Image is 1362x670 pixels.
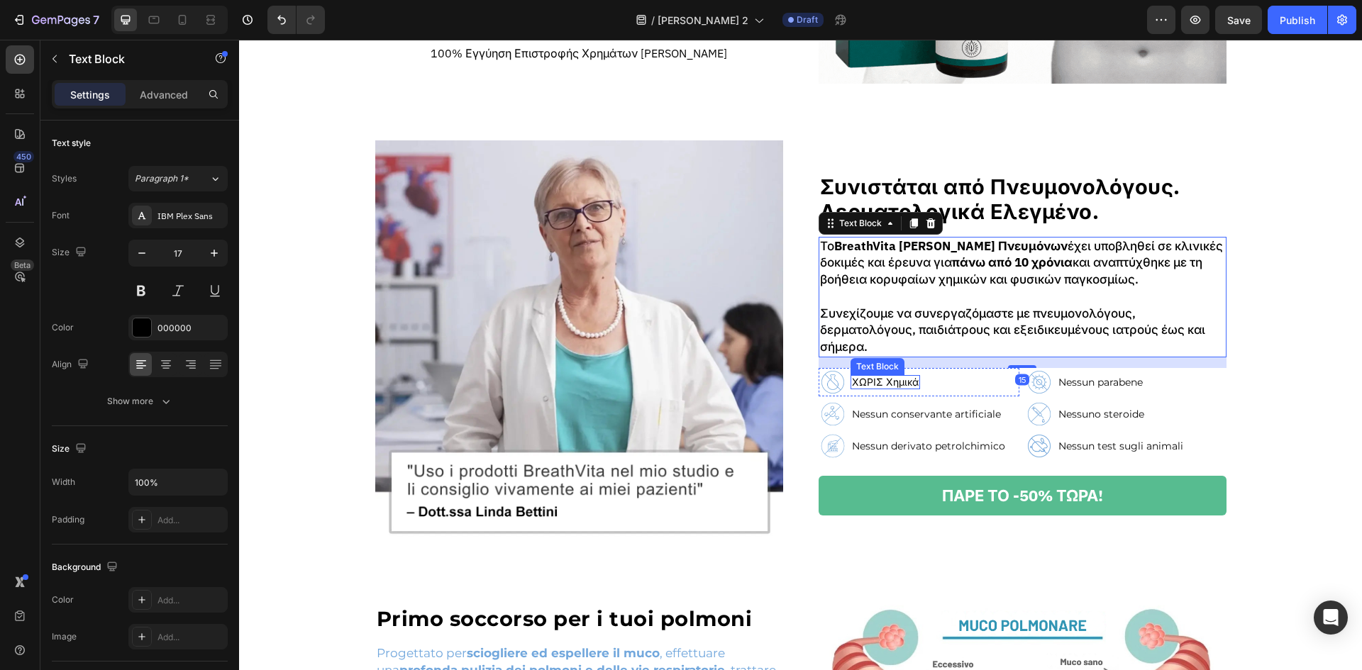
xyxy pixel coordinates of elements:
[1215,6,1262,34] button: Save
[597,177,646,190] div: Text Block
[613,401,766,413] p: Nessun derivato petrolchimico
[157,210,224,223] div: IBM Plex Sans
[11,259,34,271] div: Beta
[580,133,987,186] h2: Rich Text Editor. Editing area: main
[581,266,986,316] p: Συνεχίζουμε να συνεργαζόμαστε με πνευμονολόγους, δερματολόγους, παιδιάτρους και εξειδικευμένους ι...
[651,13,655,28] span: /
[107,394,173,408] div: Show more
[581,135,986,184] p: Συνιστάται από Πνευμονολόγους. Δερματολογικά Ελεγμένο.
[138,605,543,656] p: Progettato per , effettuare una , trattare e prevenire le malattie respiratorie.
[239,40,1362,670] iframe: Design area
[1268,6,1327,34] button: Publish
[580,328,608,357] img: gempages_558182816613926131-44ab5056-ed34-43cd-ac50-dee6dce168f1.webp
[786,360,814,389] img: gempages_578032762192134844-5ed41c3c-37f5-4dda-8c9d-59e6a26d249a.webp
[136,566,544,593] h2: Primo soccorso per i tuoi polmoni
[52,558,121,577] div: Background
[580,436,987,476] a: ΠΑΡΕ ΤΟ -50% ΤΩΡΑ!
[819,369,905,381] p: Nessuno steroide
[52,355,92,374] div: Align
[52,321,74,334] div: Color
[70,87,110,102] p: Settings
[129,469,227,495] input: Auto
[157,631,224,644] div: Add...
[157,594,224,607] div: Add...
[135,172,189,185] span: Paragraph 1*
[1227,14,1251,26] span: Save
[52,630,77,643] div: Image
[69,50,189,67] p: Text Block
[776,334,790,345] div: 15
[613,337,680,349] p: ΧΩΡΙΣ Χημικά
[128,166,228,191] button: Paragraph 1*
[140,87,188,102] p: Advanced
[52,593,74,606] div: Color
[658,13,748,28] span: [PERSON_NAME] 2
[614,320,663,333] div: Text Block
[52,209,70,222] div: Font
[52,389,228,414] button: Show more
[613,369,762,381] p: Nessun conservante artificiale
[228,606,421,620] strong: sciogliere ed espellere il muco
[93,11,99,28] p: 7
[819,337,904,349] p: Nessun parabene
[819,401,944,413] p: Nessun test sugli animali
[703,448,864,464] p: ΠΑΡΕ ΤΟ -50% ΤΩΡΑ!
[52,476,75,488] div: Width
[595,199,829,214] strong: BreathVita [PERSON_NAME] Πνευμόνων
[52,243,89,262] div: Size
[52,440,89,459] div: Size
[52,172,77,185] div: Styles
[713,215,834,230] strong: πάνω από 10 χρόνια
[6,6,106,34] button: 7
[580,197,987,318] div: Rich Text Editor. Editing area: main
[797,13,818,26] span: Draft
[160,623,486,637] strong: profonda pulizia dei polmoni e delle vie respiratorie
[580,360,608,389] img: gempages_578032762192134844-4da2560f-e607-4493-82f8-6db1ce1c583e.webp
[157,514,224,527] div: Add...
[1314,601,1348,635] div: Open Intercom Messenger
[786,328,814,357] img: gempages_578032762192134844-127e945f-2df1-4db6-a9ed-90b2938fe287.webp
[786,392,814,420] img: gempages_578032762192134844-f71ec7ae-a93c-4d08-80b6-33f2e7a2251b.webp
[52,137,91,150] div: Text style
[52,513,84,526] div: Padding
[580,392,608,420] img: gempages_578032762192134844-21056327-ec44-45d3-b03d-dfa9bec7f706.webp
[1280,13,1315,28] div: Publish
[157,322,224,335] div: 000000
[13,151,34,162] div: 450
[611,335,681,350] div: Rich Text Editor. Editing area: main
[267,6,325,34] div: Undo/Redo
[136,101,544,508] img: gempages_578032762192134844-97de2f21-eb06-4c1d-bb96-e6ea274dbc75.webp
[581,199,986,249] p: Το έχει υποβληθεί σε κλινικές δοκιμές και έρευνα για και αναπτύχθηκε με τη βοήθεια κορυφαίων χημι...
